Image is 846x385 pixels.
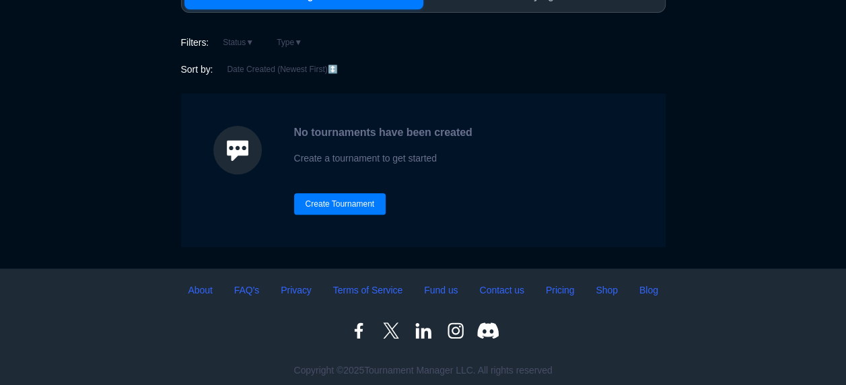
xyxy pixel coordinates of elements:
[294,150,472,166] p: Create a tournament to get started
[596,282,618,297] a: Shop
[294,126,472,139] h2: No tournaments have been created
[479,282,524,297] a: Contact us
[639,282,658,297] a: Blog
[424,282,458,297] a: Fund us
[293,363,552,377] span: Copyright © 2025 Tournament Manager LLC. All rights reserved
[188,282,212,297] a: About
[181,63,213,76] span: Sort by:
[333,282,402,297] a: Terms of Service
[281,282,312,297] a: Privacy
[181,36,209,49] span: Filters:
[546,282,574,297] a: Pricing
[218,61,346,77] button: Date Created (Newest First)↕️
[214,34,262,50] button: Status▼
[234,282,259,297] a: FAQ's
[268,34,311,50] button: Type▼
[294,193,386,215] button: Create Tournament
